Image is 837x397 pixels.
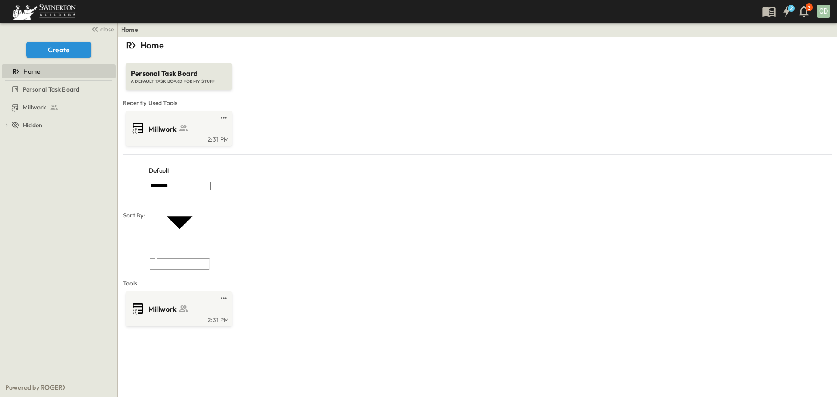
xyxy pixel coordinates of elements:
a: 2:31 PM [127,316,229,322]
p: 3 [808,4,810,11]
span: close [100,25,114,34]
p: Home [140,39,164,51]
span: Personal Task Board [131,68,227,78]
div: Default [149,160,211,181]
p: Sort By: [123,211,145,220]
span: Millwork [148,124,177,134]
div: Personal Task Boardtest [2,82,116,96]
div: Millworktest [2,100,116,114]
a: 2:31 PM [127,135,229,142]
img: 6c363589ada0b36f064d841b69d3a419a338230e66bb0a533688fa5cc3e9e735.png [10,2,78,20]
a: Personal Task BoardA DEFAULT TASK BOARD FOR MY STUFF [125,54,233,90]
span: Millwork [148,304,177,314]
nav: breadcrumbs [121,25,143,34]
button: close [88,23,116,35]
button: Create [26,42,91,58]
span: Home [24,67,40,76]
a: Personal Task Board [2,83,114,95]
span: Millwork [23,103,46,112]
a: Millwork [2,101,114,113]
button: 2 [778,3,795,19]
a: Millwork [127,302,229,316]
div: CD [817,5,830,18]
button: test [218,112,229,123]
a: Home [2,65,114,78]
span: Recently Used Tools [123,98,832,107]
span: Hidden [23,121,42,129]
button: test [218,293,229,303]
button: CD [816,4,831,19]
a: Millwork [127,121,229,135]
p: Default [149,166,169,175]
span: A DEFAULT TASK BOARD FOR MY STUFF [131,78,227,85]
span: Tools [123,279,832,288]
h6: 2 [790,5,793,12]
span: Personal Task Board [23,85,79,94]
a: Home [121,25,138,34]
